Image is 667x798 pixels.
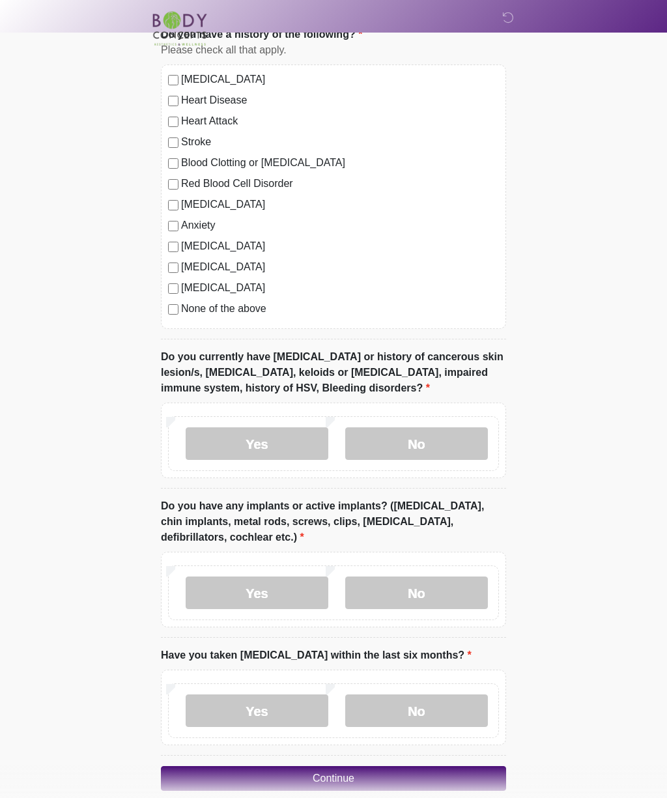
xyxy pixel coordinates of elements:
[181,155,499,171] label: Blood Clotting or [MEDICAL_DATA]
[168,117,178,127] input: Heart Attack
[181,238,499,254] label: [MEDICAL_DATA]
[181,259,499,275] label: [MEDICAL_DATA]
[168,304,178,315] input: None of the above
[181,197,499,212] label: [MEDICAL_DATA]
[168,200,178,210] input: [MEDICAL_DATA]
[168,242,178,252] input: [MEDICAL_DATA]
[161,648,472,663] label: Have you taken [MEDICAL_DATA] within the last six months?
[181,72,499,87] label: [MEDICAL_DATA]
[161,766,506,791] button: Continue
[345,694,488,727] label: No
[168,221,178,231] input: Anxiety
[186,694,328,727] label: Yes
[345,577,488,609] label: No
[181,176,499,192] label: Red Blood Cell Disorder
[345,427,488,460] label: No
[168,96,178,106] input: Heart Disease
[168,158,178,169] input: Blood Clotting or [MEDICAL_DATA]
[181,218,499,233] label: Anxiety
[161,349,506,396] label: Do you currently have [MEDICAL_DATA] or history of cancerous skin lesion/s, [MEDICAL_DATA], keloi...
[168,283,178,294] input: [MEDICAL_DATA]
[181,301,499,317] label: None of the above
[168,179,178,190] input: Red Blood Cell Disorder
[168,263,178,273] input: [MEDICAL_DATA]
[186,577,328,609] label: Yes
[181,113,499,129] label: Heart Attack
[181,93,499,108] label: Heart Disease
[161,498,506,545] label: Do you have any implants or active implants? ([MEDICAL_DATA], chin implants, metal rods, screws, ...
[181,134,499,150] label: Stroke
[168,75,178,85] input: [MEDICAL_DATA]
[186,427,328,460] label: Yes
[168,137,178,148] input: Stroke
[181,280,499,296] label: [MEDICAL_DATA]
[148,10,210,46] img: Body Concepts Logo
